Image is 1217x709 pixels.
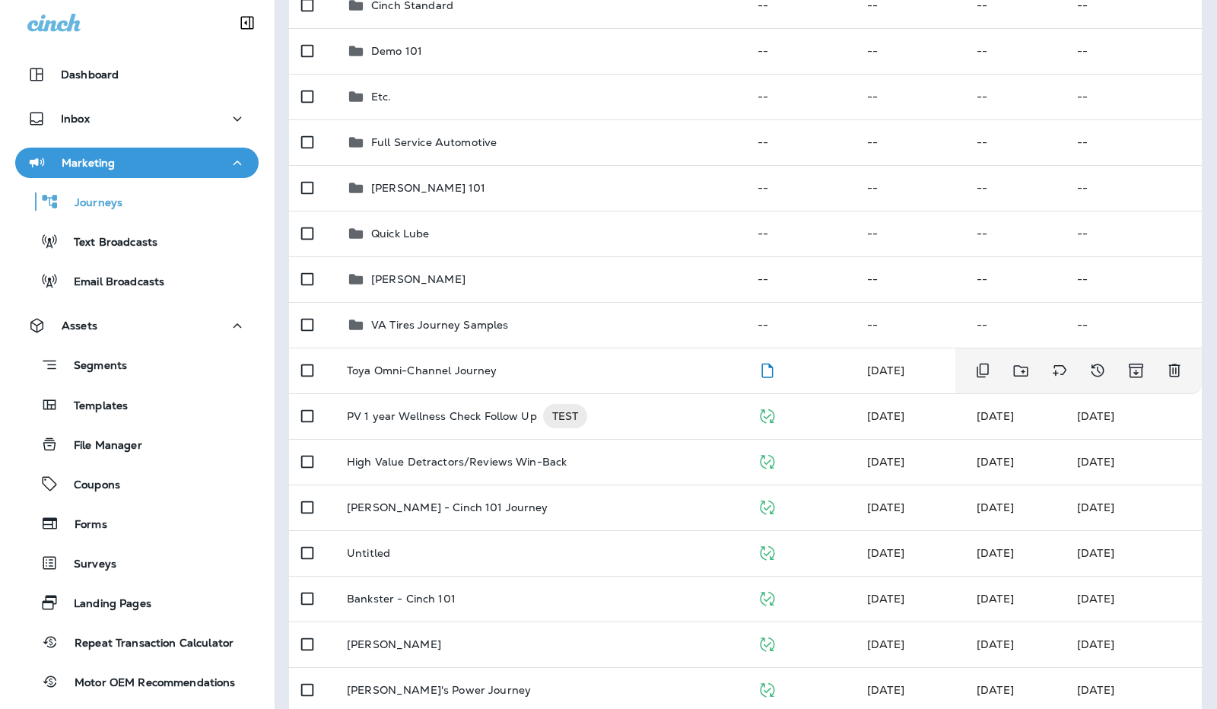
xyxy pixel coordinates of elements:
[977,592,1014,606] span: Matt Banks
[371,136,497,148] p: Full Service Automotive
[59,676,236,691] p: Motor OEM Recommendations
[347,547,390,559] p: Untitled
[15,547,259,579] button: Surveys
[758,682,777,695] span: Published
[867,683,904,697] span: Danny Webb
[226,8,269,38] button: Collapse Sidebar
[371,45,422,57] p: Demo 101
[977,455,1014,469] span: Adam Pitcher
[59,478,120,493] p: Coupons
[61,68,119,81] p: Dashboard
[1065,576,1202,622] td: [DATE]
[15,59,259,90] button: Dashboard
[371,319,508,331] p: VA Tires Journey Samples
[867,501,904,514] span: Gary Burch
[1065,439,1202,485] td: [DATE]
[1065,74,1202,119] td: --
[855,165,964,211] td: --
[1065,485,1202,530] td: [DATE]
[1082,355,1113,386] button: View Changelog
[15,265,259,297] button: Email Broadcasts
[867,455,904,469] span: Adam Pitcher
[977,501,1014,514] span: Gary Burch
[964,302,1065,348] td: --
[15,626,259,658] button: Repeat Transaction Calculator
[15,468,259,500] button: Coupons
[964,211,1065,256] td: --
[758,590,777,604] span: Published
[15,389,259,421] button: Templates
[347,404,537,428] p: PV 1 year Wellness Check Follow Up
[1065,530,1202,576] td: [DATE]
[1065,393,1202,439] td: [DATE]
[745,211,855,256] td: --
[347,684,531,696] p: [PERSON_NAME]'s Power Journey
[977,546,1014,560] span: Unknown
[1065,165,1202,211] td: --
[62,320,97,332] p: Assets
[15,225,259,257] button: Text Broadcasts
[15,186,259,218] button: Journeys
[745,74,855,119] td: --
[855,28,964,74] td: --
[371,91,392,103] p: Etc.
[15,348,259,381] button: Segments
[855,74,964,119] td: --
[758,545,777,558] span: Published
[745,28,855,74] td: --
[745,302,855,348] td: --
[59,518,107,533] p: Forms
[855,302,964,348] td: --
[1065,256,1202,302] td: --
[61,113,90,125] p: Inbox
[1159,355,1190,386] button: Delete
[59,597,151,612] p: Landing Pages
[964,28,1065,74] td: --
[347,456,567,468] p: High Value Detractors/Reviews Win-Back
[1065,28,1202,74] td: --
[758,408,777,421] span: Published
[758,453,777,467] span: Published
[867,364,904,377] span: Amatoya Ribail
[745,119,855,165] td: --
[1006,355,1037,386] button: Move to folder
[59,359,127,374] p: Segments
[543,409,588,424] span: TEST
[15,587,259,618] button: Landing Pages
[371,182,485,194] p: [PERSON_NAME] 101
[59,196,122,211] p: Journeys
[1065,622,1202,667] td: [DATE]
[977,637,1014,651] span: Erica Miller
[1120,355,1152,386] button: Archive
[1065,211,1202,256] td: --
[347,593,456,605] p: Bankster - Cinch 101
[59,637,234,651] p: Repeat Transaction Calculator
[15,507,259,539] button: Forms
[1044,355,1075,386] button: Add tags
[543,404,588,428] div: TEST
[15,310,259,341] button: Assets
[15,428,259,460] button: File Manager
[977,683,1014,697] span: Danny Webb
[59,439,142,453] p: File Manager
[964,119,1065,165] td: --
[347,638,441,650] p: [PERSON_NAME]
[347,501,548,513] p: [PERSON_NAME] - Cinch 101 Journey
[59,558,116,572] p: Surveys
[15,103,259,134] button: Inbox
[15,666,259,698] button: Motor OEM Recommendations
[968,355,998,386] button: Duplicate
[758,499,777,513] span: Published
[855,256,964,302] td: --
[371,227,429,240] p: Quick Lube
[59,399,128,414] p: Templates
[964,256,1065,302] td: --
[62,157,115,169] p: Marketing
[1065,119,1202,165] td: --
[867,409,904,423] span: Sarah Paxman
[745,256,855,302] td: --
[371,273,466,285] p: [PERSON_NAME]
[758,362,777,376] span: Draft
[964,165,1065,211] td: --
[745,165,855,211] td: --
